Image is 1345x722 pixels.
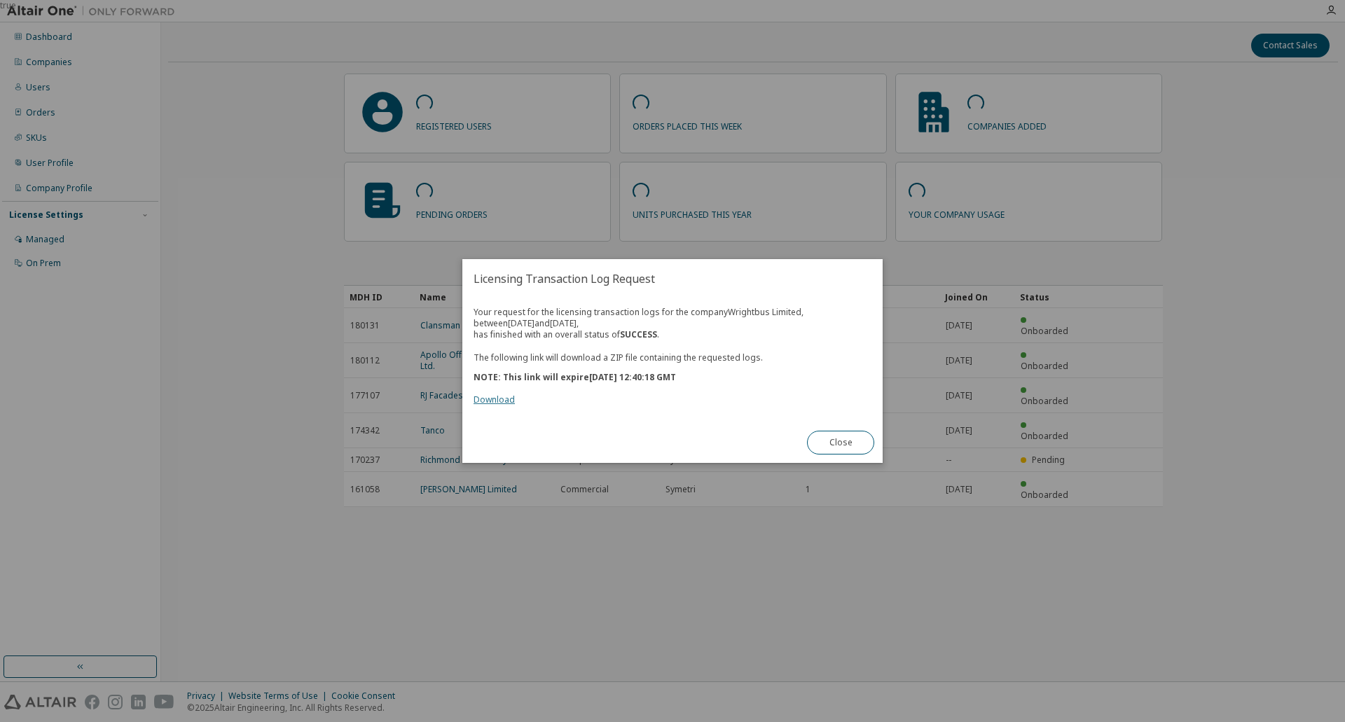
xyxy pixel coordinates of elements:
[620,328,657,340] b: SUCCESS
[462,259,883,298] h2: Licensing Transaction Log Request
[474,352,871,363] p: The following link will download a ZIP file containing the requested logs.
[474,394,515,405] a: Download
[474,371,676,383] b: NOTE: This link will expire [DATE] 12:40:18 GMT
[474,307,871,405] div: Your request for the licensing transaction logs for the company Wrightbus Limited , between [DATE...
[807,431,874,454] button: Close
